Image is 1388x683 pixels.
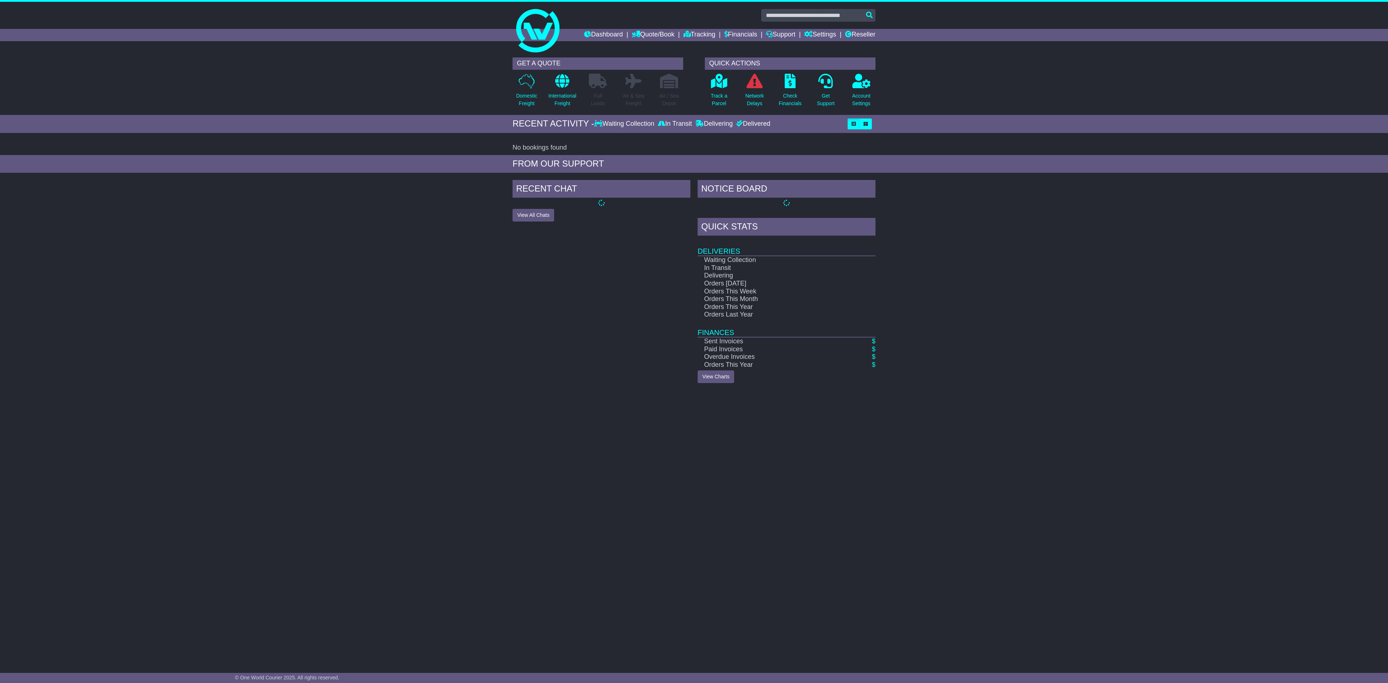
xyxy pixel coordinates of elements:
[513,180,690,199] div: RECENT CHAT
[817,73,835,111] a: GetSupport
[513,144,875,152] div: No bookings found
[817,92,835,107] p: Get Support
[698,370,734,383] a: View Charts
[698,311,850,319] td: Orders Last Year
[734,120,770,128] div: Delivered
[698,361,850,369] td: Orders This Year
[698,319,875,337] td: Finances
[804,29,836,41] a: Settings
[872,353,875,360] a: $
[516,92,537,107] p: Domestic Freight
[711,92,727,107] p: Track a Parcel
[632,29,674,41] a: Quote/Book
[724,29,757,41] a: Financials
[872,338,875,345] a: $
[872,361,875,368] a: $
[745,73,764,111] a: NetworkDelays
[698,353,850,361] td: Overdue Invoices
[698,264,850,272] td: In Transit
[872,345,875,353] a: $
[548,92,576,107] p: International Freight
[745,92,764,107] p: Network Delays
[698,337,850,345] td: Sent Invoices
[589,92,607,107] p: Full Loads
[516,73,537,111] a: DomesticFreight
[698,280,850,288] td: Orders [DATE]
[698,295,850,303] td: Orders This Month
[513,159,875,169] div: FROM OUR SUPPORT
[779,73,802,111] a: CheckFinancials
[623,92,644,107] p: Air & Sea Freight
[659,92,679,107] p: Air / Sea Depot
[698,288,850,296] td: Orders This Week
[548,73,577,111] a: InternationalFreight
[235,675,339,680] span: © One World Courier 2025. All rights reserved.
[694,120,734,128] div: Delivering
[845,29,875,41] a: Reseller
[852,73,871,111] a: AccountSettings
[710,73,728,111] a: Track aParcel
[698,237,875,256] td: Deliveries
[698,345,850,353] td: Paid Invoices
[852,92,871,107] p: Account Settings
[698,303,850,311] td: Orders This Year
[698,180,875,199] div: NOTICE BOARD
[684,29,715,41] a: Tracking
[513,209,554,222] button: View All Chats
[698,272,850,280] td: Delivering
[698,256,850,264] td: Waiting Collection
[513,119,594,129] div: RECENT ACTIVITY -
[779,92,802,107] p: Check Financials
[594,120,656,128] div: Waiting Collection
[656,120,694,128] div: In Transit
[705,57,875,70] div: QUICK ACTIONS
[584,29,623,41] a: Dashboard
[698,218,875,237] div: Quick Stats
[766,29,795,41] a: Support
[513,57,683,70] div: GET A QUOTE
